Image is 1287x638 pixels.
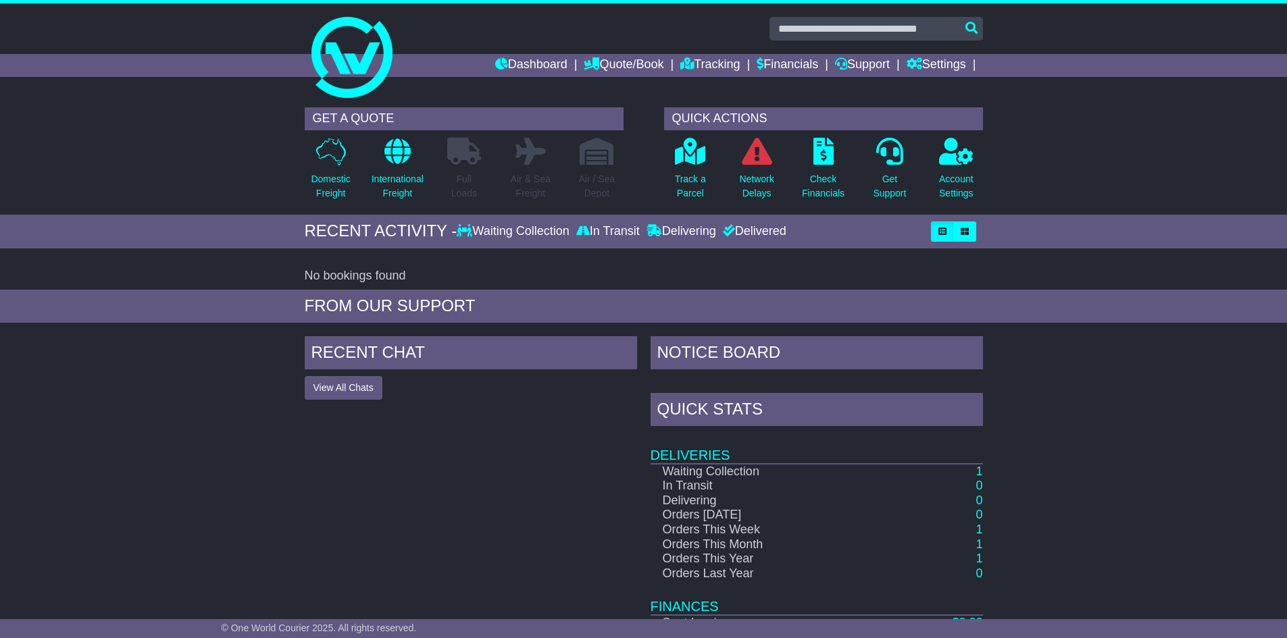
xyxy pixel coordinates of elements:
div: RECENT CHAT [305,336,637,373]
button: View All Chats [305,376,382,400]
a: CheckFinancials [801,137,845,208]
div: Delivered [720,224,786,239]
p: Air / Sea Depot [579,172,615,201]
p: Air & Sea Freight [511,172,551,201]
a: 0 [976,508,982,521]
a: Track aParcel [674,137,707,208]
div: Waiting Collection [457,224,572,239]
div: Delivering [643,224,720,239]
span: © One World Courier 2025. All rights reserved. [222,622,417,633]
td: Orders This Year [651,552,892,566]
p: Domestic Freight [311,172,350,201]
a: 1 [976,552,982,565]
td: Orders [DATE] [651,508,892,523]
a: Settings [907,54,966,77]
a: 0 [976,494,982,507]
a: InternationalFreight [371,137,424,208]
td: Deliveries [651,429,983,464]
a: Quote/Book [584,54,663,77]
p: Check Financials [802,172,844,201]
td: Orders This Week [651,523,892,537]
td: Finances [651,581,983,615]
a: $0.00 [952,616,982,629]
a: NetworkDelays [738,137,774,208]
p: Network Delays [739,172,774,201]
td: Waiting Collection [651,464,892,479]
a: 1 [976,464,982,478]
td: In Transit [651,479,892,494]
a: Financials [757,54,818,77]
td: Orders Last Year [651,566,892,581]
a: 1 [976,537,982,551]
p: Get Support [873,172,906,201]
p: Account Settings [939,172,974,201]
div: RECENT ACTIVITY - [305,221,457,241]
div: In Transit [573,224,643,239]
div: QUICK ACTIONS [664,107,983,130]
div: Quick Stats [651,393,983,429]
a: AccountSettings [938,137,974,208]
a: 1 [976,523,982,536]
a: 0 [976,566,982,580]
td: Delivering [651,494,892,508]
div: GET A QUOTE [305,107,624,130]
td: Orders This Month [651,537,892,552]
a: Support [835,54,890,77]
div: No bookings found [305,269,983,284]
span: 0.00 [959,616,982,629]
td: Sent Invoices [651,615,892,631]
a: Tracking [680,54,740,77]
p: International Freight [372,172,424,201]
div: NOTICE BOARD [651,336,983,373]
a: GetSupport [872,137,907,208]
p: Full Loads [447,172,481,201]
a: Dashboard [495,54,567,77]
p: Track a Parcel [675,172,706,201]
a: DomesticFreight [310,137,351,208]
div: FROM OUR SUPPORT [305,296,983,316]
a: 0 [976,479,982,492]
